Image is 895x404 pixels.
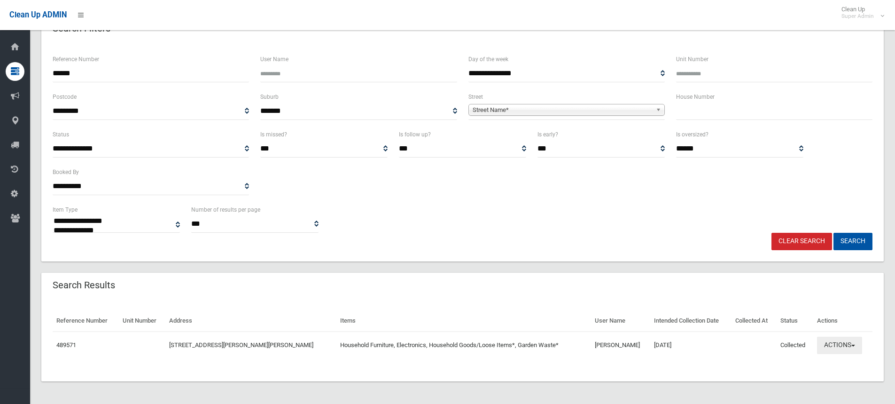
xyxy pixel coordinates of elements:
span: Street Name* [473,104,652,116]
label: User Name [260,54,288,64]
label: Street [468,92,483,102]
label: Status [53,129,69,140]
th: Collected At [732,310,777,332]
label: Is oversized? [676,129,708,140]
button: Actions [817,337,862,354]
th: Items [336,310,591,332]
label: Postcode [53,92,77,102]
td: [PERSON_NAME] [591,332,650,359]
label: Is follow up? [399,129,431,140]
th: User Name [591,310,650,332]
th: Address [165,310,336,332]
header: Search Results [41,276,126,294]
th: Intended Collection Date [650,310,732,332]
label: Is early? [537,129,558,140]
label: Number of results per page [191,205,260,215]
td: Household Furniture, Electronics, Household Goods/Loose Items*, Garden Waste* [336,332,591,359]
td: Collected [777,332,813,359]
a: 489571 [56,341,76,349]
th: Actions [813,310,872,332]
th: Status [777,310,813,332]
label: House Number [676,92,715,102]
button: Search [833,233,872,250]
td: [DATE] [650,332,732,359]
label: Item Type [53,205,78,215]
small: Super Admin [841,13,874,20]
label: Is missed? [260,129,287,140]
th: Unit Number [119,310,165,332]
a: Clear Search [771,233,832,250]
span: Clean Up [837,6,883,20]
th: Reference Number [53,310,119,332]
label: Day of the week [468,54,508,64]
label: Reference Number [53,54,99,64]
label: Booked By [53,167,79,177]
a: [STREET_ADDRESS][PERSON_NAME][PERSON_NAME] [169,341,313,349]
label: Unit Number [676,54,708,64]
label: Suburb [260,92,279,102]
span: Clean Up ADMIN [9,10,67,19]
